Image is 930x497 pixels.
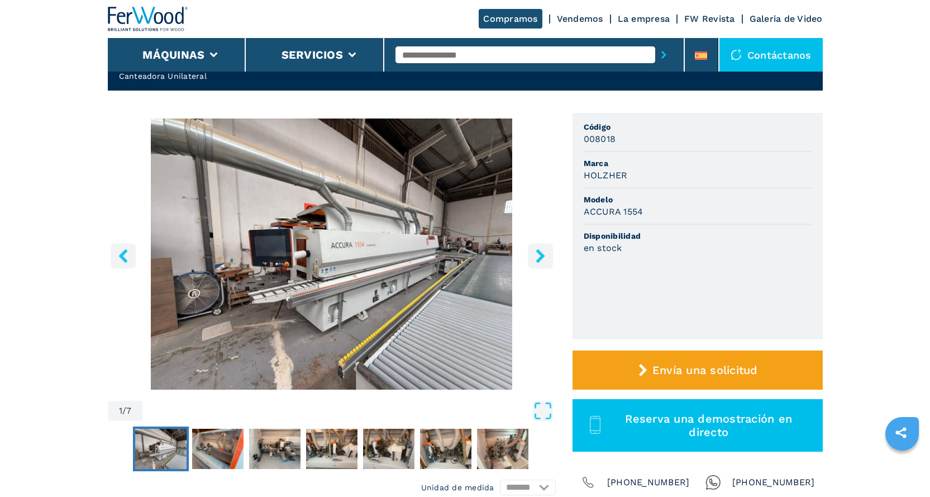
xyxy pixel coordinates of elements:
h3: en stock [584,242,622,254]
nav: Thumbnail Navigation [108,427,556,471]
span: Envía una solicitud [652,363,758,377]
button: Go to Slide 3 [247,427,303,471]
button: Máquinas [142,48,204,61]
span: Código [584,121,812,132]
span: Reserva una demostración en directo [608,412,809,439]
img: Contáctanos [731,49,742,60]
img: dd96e608b705ee075c0ddff63cca0931 [477,429,528,469]
span: [PHONE_NUMBER] [607,475,690,490]
img: 61589fa47bb496ed0e144bc88b769f62 [135,429,187,469]
a: Galeria de Video [750,13,823,24]
a: sharethis [887,419,915,447]
a: FW Revista [684,13,735,24]
h3: ACCURA 1554 [584,205,643,218]
button: submit-button [655,42,673,68]
button: Go to Slide 4 [304,427,360,471]
button: Go to Slide 1 [133,427,189,471]
a: Compramos [479,9,542,29]
img: 01fccd6a08417066f9032f3c4e40c587 [306,429,357,469]
span: 7 [126,406,131,415]
button: Go to Slide 6 [418,427,474,471]
span: 1 [119,406,122,415]
iframe: Chat [883,447,922,489]
img: 1d8d536036f3fa974c1e8cd164782c29 [363,429,414,469]
h2: Canteadora Unilateral [119,70,299,82]
a: Vendemos [557,13,603,24]
img: Phone [580,475,596,490]
button: Go to Slide 5 [361,427,417,471]
span: Modelo [584,194,812,205]
button: Servicios [282,48,343,61]
span: [PHONE_NUMBER] [732,475,815,490]
img: Whatsapp [705,475,721,490]
img: 24badd0d4f392327ee087006bc25ee2a [420,429,471,469]
button: Reserva una demostración en directo [573,399,823,452]
img: Ferwood [108,7,188,31]
img: Canteadora Unilateral HOLZHER ACCURA 1554 [108,119,556,390]
button: Go to Slide 2 [190,427,246,471]
span: Disponibilidad [584,230,812,242]
span: Marca [584,158,812,169]
h3: HOLZHER [584,169,628,182]
span: / [122,406,126,415]
button: Go to Slide 7 [475,427,531,471]
button: Open Fullscreen [145,401,552,421]
a: La empresa [618,13,670,24]
h3: 008018 [584,132,616,145]
img: 373c968f7e43771d052f0db25ba33c0d [249,429,301,469]
button: Envía una solicitud [573,351,823,390]
div: Go to Slide 1 [108,119,556,390]
em: Unidad de medida [421,482,494,493]
div: Contáctanos [719,38,823,72]
button: left-button [111,243,136,268]
button: right-button [528,243,553,268]
img: d866177e16d187568bd68346f3b8a29d [192,429,244,469]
